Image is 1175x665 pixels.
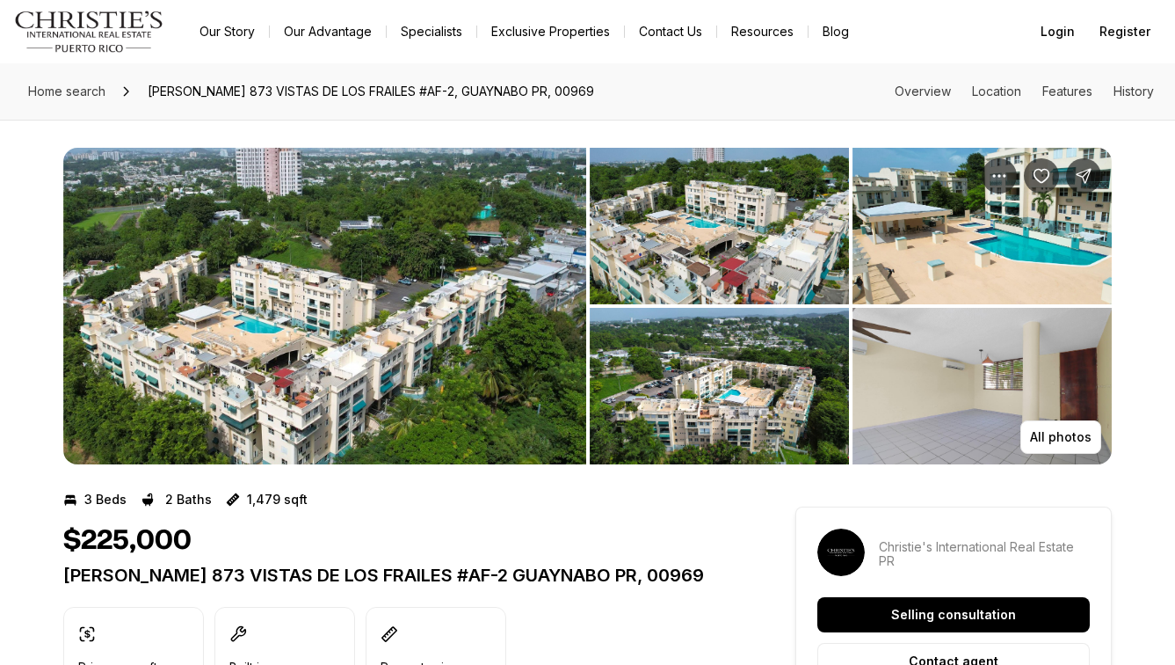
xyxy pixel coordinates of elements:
p: All photos [1030,430,1092,444]
h1: $225,000 [63,524,192,558]
a: Exclusive Properties [477,19,624,44]
a: Blog [809,19,863,44]
button: View image gallery [590,308,849,464]
button: Property options [982,158,1017,194]
p: Christie's International Real Estate PR [879,540,1090,568]
div: Listing Photos [63,148,1112,464]
button: View image gallery [63,148,586,464]
button: All photos [1020,420,1101,454]
span: Register [1099,25,1150,39]
button: Selling consultation [817,597,1090,632]
a: Skip to: Overview [895,84,951,99]
p: 1,479 sqft [247,493,308,507]
button: Register [1089,14,1161,49]
a: Skip to: History [1113,84,1154,99]
a: Skip to: Features [1042,84,1092,99]
button: View image gallery [590,148,849,304]
p: 2 Baths [165,493,212,507]
button: Login [1030,14,1085,49]
img: logo [14,11,164,53]
a: Home search [21,77,112,106]
p: [PERSON_NAME] 873 VISTAS DE LOS FRAILES #AF-2 GUAYNABO PR, 00969 [63,565,732,586]
a: Our Advantage [270,19,386,44]
span: [PERSON_NAME] 873 VISTAS DE LOS FRAILES #AF-2, GUAYNABO PR, 00969 [141,77,601,106]
button: Share Property: Carr 873 VISTAS DE LOS FRAILES #AF-2 [1066,158,1101,194]
button: View image gallery [852,148,1112,304]
nav: Page section menu [895,84,1154,99]
p: 3 Beds [84,493,127,507]
button: Contact Us [625,19,716,44]
span: Home search [28,84,105,99]
a: Our Story [185,19,269,44]
span: Login [1041,25,1075,39]
a: Specialists [387,19,476,44]
button: View image gallery [852,308,1112,464]
li: 1 of 8 [63,148,586,464]
p: Selling consultation [891,608,1016,622]
button: Save Property: Carr 873 VISTAS DE LOS FRAILES #AF-2 [1024,158,1059,194]
a: Skip to: Location [972,84,1021,99]
li: 2 of 8 [590,148,1113,464]
a: Resources [717,19,808,44]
